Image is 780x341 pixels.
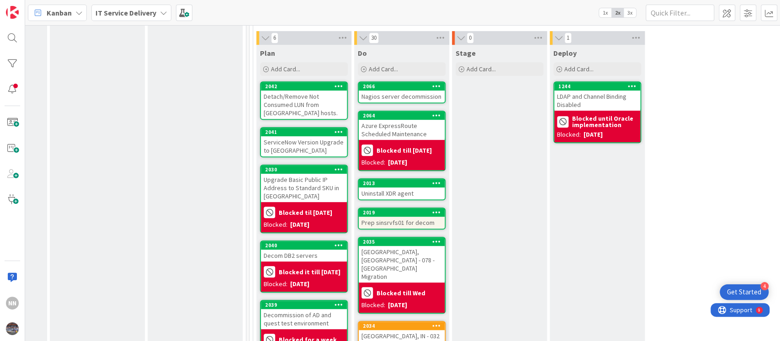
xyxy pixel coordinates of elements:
div: 2013 [363,180,445,186]
a: 2066Nagios server decommission [358,81,446,103]
b: Blocked till [DATE] [377,147,432,154]
div: 2030Upgrade Basic Public IP Address to Standard SKU in [GEOGRAPHIC_DATA] [261,165,347,202]
div: 2034 [359,322,445,330]
div: 2042 [265,83,347,90]
span: Plan [260,48,275,58]
div: Prep sinsrvfs01 for decom [359,217,445,229]
div: 2030 [261,165,347,174]
div: Blocked: [557,130,581,139]
div: 2035[GEOGRAPHIC_DATA], [GEOGRAPHIC_DATA] - 078 - [GEOGRAPHIC_DATA] Migration [359,238,445,282]
span: Add Card... [271,65,300,73]
div: Get Started [727,288,761,297]
div: 2039 [261,301,347,309]
span: 30 [369,32,379,43]
div: Azure ExpressRoute Scheduled Maintenance [359,120,445,140]
div: Decommission of AD and quest test environment [261,309,347,329]
a: 2041ServiceNow Version Upgrade to [GEOGRAPHIC_DATA] [260,127,348,157]
div: [GEOGRAPHIC_DATA], [GEOGRAPHIC_DATA] - 078 - [GEOGRAPHIC_DATA] Migration [359,246,445,282]
a: 2042Detach/Remove Not Consumed LUN from [GEOGRAPHIC_DATA] hosts. [260,81,348,120]
b: Blocked it till [DATE] [279,269,340,275]
div: 2035 [359,238,445,246]
div: [DATE] [290,220,309,229]
div: 2066Nagios server decommission [359,82,445,102]
span: 0 [467,32,474,43]
span: Add Card... [564,65,594,73]
div: Decom DB2 servers [261,250,347,261]
div: [DATE] [388,158,407,167]
div: Blocked: [361,158,385,167]
a: 2040Decom DB2 serversBlocked it till [DATE]Blocked:[DATE] [260,240,348,293]
div: NN [6,297,19,309]
div: 2064 [363,112,445,119]
div: 2013 [359,179,445,187]
b: Blocked until Oracle implementation [572,115,637,128]
span: Add Card... [467,65,496,73]
div: Detach/Remove Not Consumed LUN from [GEOGRAPHIC_DATA] hosts. [261,91,347,119]
b: IT Service Delivery [96,8,156,17]
div: 2019 [363,209,445,216]
div: Nagios server decommission [359,91,445,102]
div: 2064Azure ExpressRoute Scheduled Maintenance [359,112,445,140]
a: 1244LDAP and Channel Binding DisabledBlocked until Oracle implementationBlocked:[DATE] [553,81,641,143]
div: Open Get Started checklist, remaining modules: 4 [720,284,769,300]
span: Do [358,48,367,58]
span: Add Card... [369,65,398,73]
div: 2042Detach/Remove Not Consumed LUN from [GEOGRAPHIC_DATA] hosts. [261,82,347,119]
a: 2035[GEOGRAPHIC_DATA], [GEOGRAPHIC_DATA] - 078 - [GEOGRAPHIC_DATA] MigrationBlocked till WedBlock... [358,237,446,314]
div: Blocked: [264,220,287,229]
span: Support [19,1,42,12]
span: Stage [456,48,476,58]
div: 1244LDAP and Channel Binding Disabled [554,82,640,111]
span: 1x [599,8,611,17]
div: 1244 [558,83,640,90]
div: 2030 [265,166,347,173]
div: Blocked: [264,279,287,289]
div: 2066 [359,82,445,91]
b: Blocked till Wed [377,290,425,296]
span: 2x [611,8,624,17]
div: 2042 [261,82,347,91]
div: 9 [48,4,50,11]
div: 2040 [261,241,347,250]
div: [DATE] [388,300,407,310]
a: 2013Uninstall XDR agent [358,178,446,200]
div: Upgrade Basic Public IP Address to Standard SKU in [GEOGRAPHIC_DATA] [261,174,347,202]
input: Quick Filter... [646,5,714,21]
div: [DATE] [290,279,309,289]
span: 6 [271,32,278,43]
div: 2041 [261,128,347,136]
div: 1244 [554,82,640,91]
div: 2041 [265,129,347,135]
div: 2066 [363,83,445,90]
span: Deploy [553,48,577,58]
div: 2019 [359,208,445,217]
div: Uninstall XDR agent [359,187,445,199]
span: Kanban [47,7,72,18]
img: Visit kanbanzone.com [6,6,19,19]
div: 2013Uninstall XDR agent [359,179,445,199]
img: avatar [6,322,19,335]
a: 2019Prep sinsrvfs01 for decom [358,208,446,229]
div: 2040Decom DB2 servers [261,241,347,261]
div: 2041ServiceNow Version Upgrade to [GEOGRAPHIC_DATA] [261,128,347,156]
div: 2064 [359,112,445,120]
div: 2035 [363,239,445,245]
b: Blocked til [DATE] [279,209,332,216]
div: 2034 [363,323,445,329]
div: 4 [760,282,769,290]
a: 2030Upgrade Basic Public IP Address to Standard SKU in [GEOGRAPHIC_DATA]Blocked til [DATE]Blocked... [260,165,348,233]
div: [DATE] [584,130,603,139]
span: 3x [624,8,636,17]
div: 2019Prep sinsrvfs01 for decom [359,208,445,229]
div: 2039Decommission of AD and quest test environment [261,301,347,329]
a: 2064Azure ExpressRoute Scheduled MaintenanceBlocked till [DATE]Blocked:[DATE] [358,111,446,171]
div: LDAP and Channel Binding Disabled [554,91,640,111]
span: 1 [564,32,572,43]
div: ServiceNow Version Upgrade to [GEOGRAPHIC_DATA] [261,136,347,156]
div: Blocked: [361,300,385,310]
div: 2040 [265,242,347,249]
div: 2039 [265,302,347,308]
